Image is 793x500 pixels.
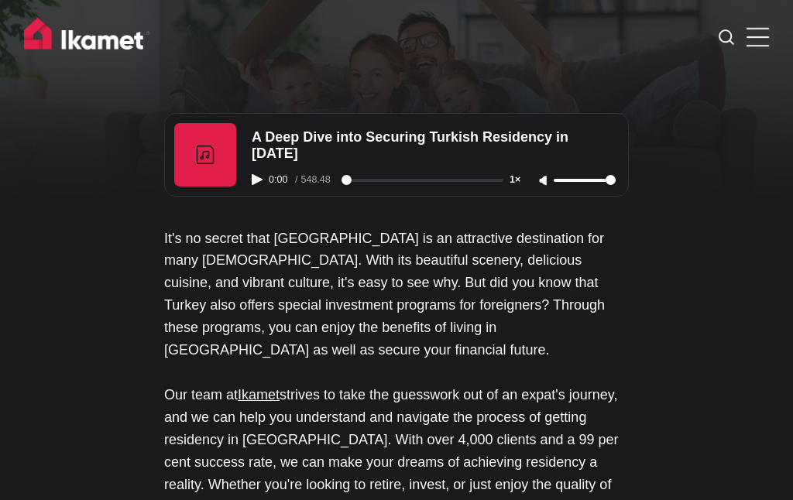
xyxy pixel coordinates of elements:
button: Adjust playback speed [506,175,535,185]
button: Play audio [252,174,266,185]
a: Ikamet [238,387,280,402]
img: Ikamet home [24,18,151,57]
span: 0:00 [266,175,295,185]
span: 548.48 [297,174,333,185]
p: It's no secret that [GEOGRAPHIC_DATA] is an attractive destination for many [DEMOGRAPHIC_DATA]. W... [164,228,629,361]
button: Unmute [535,175,554,187]
div: / [295,175,338,185]
div: A Deep Dive into Securing Turkish Residency in [DATE] [242,123,625,167]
